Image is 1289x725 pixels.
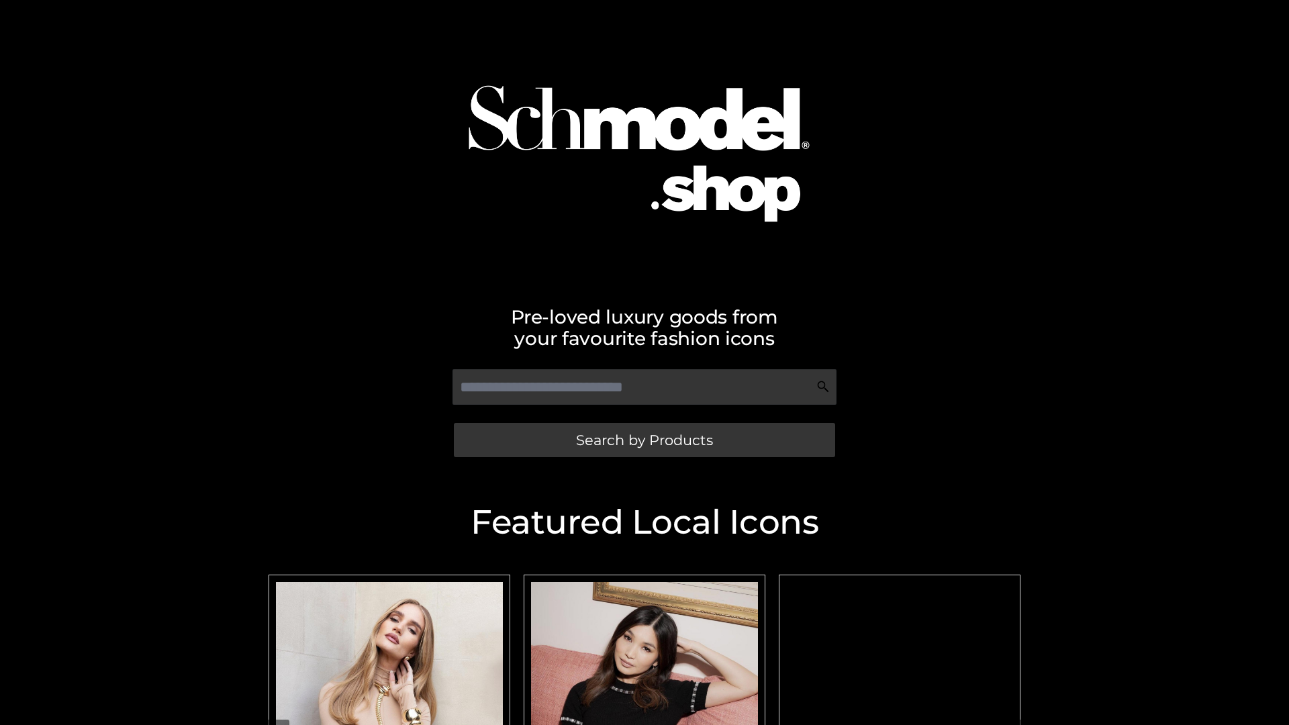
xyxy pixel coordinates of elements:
[262,505,1027,539] h2: Featured Local Icons​
[816,380,830,393] img: Search Icon
[262,306,1027,349] h2: Pre-loved luxury goods from your favourite fashion icons
[576,433,713,447] span: Search by Products
[454,423,835,457] a: Search by Products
